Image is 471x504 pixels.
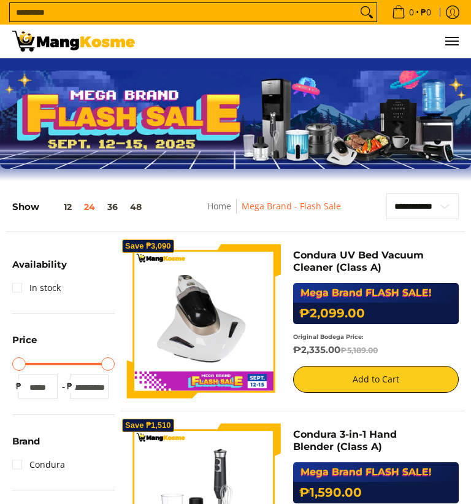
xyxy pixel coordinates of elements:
[124,202,148,212] button: 48
[12,260,67,278] summary: Open
[177,199,370,227] nav: Breadcrumbs
[12,380,25,392] span: ₱
[147,25,459,58] ul: Customer Navigation
[12,278,61,298] a: In stock
[125,422,171,429] span: Save ₱1,510
[12,260,67,269] span: Availability
[444,25,459,58] button: Menu
[293,344,459,357] h6: ₱2,335.00
[407,8,416,17] span: 0
[12,31,135,52] img: MANG KOSME MEGA BRAND FLASH SALE: September 12-15, 2025 l Mang Kosme
[388,6,435,19] span: •
[127,244,281,398] img: Condura UV Bed Vacuum Cleaner (Class A)
[207,200,231,212] a: Home
[293,428,397,452] a: Condura 3-in-1 Hand Blender (Class A)
[340,346,378,355] del: ₱5,189.00
[101,202,124,212] button: 36
[78,202,101,212] button: 24
[293,249,424,273] a: Condura UV Bed Vacuum Cleaner (Class A)
[293,366,459,393] button: Add to Cart
[419,8,433,17] span: ₱0
[12,455,65,475] a: Condura
[64,380,76,392] span: ₱
[242,200,341,212] a: Mega Brand - Flash Sale
[12,436,40,455] summary: Open
[12,335,37,344] span: Price
[125,242,171,250] span: Save ₱3,090
[12,201,148,213] h5: Show
[293,482,459,503] h6: ₱1,590.00
[293,333,364,340] small: Original Bodega Price:
[293,303,459,324] h6: ₱2,099.00
[12,335,37,354] summary: Open
[147,25,459,58] nav: Main Menu
[12,436,40,446] span: Brand
[357,3,377,21] button: Search
[39,202,78,212] button: 12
